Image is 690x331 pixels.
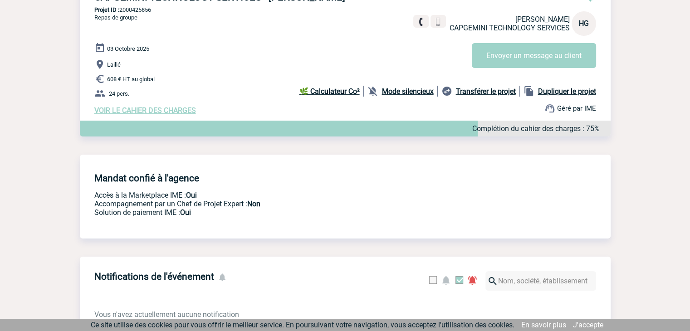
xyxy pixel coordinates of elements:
[91,321,514,329] span: Ce site utilise des cookies pour vous offrir le meilleur service. En poursuivant votre navigation...
[94,173,199,184] h4: Mandat confié à l'agence
[107,76,155,83] span: 608 € HT au global
[544,103,555,114] img: support.png
[557,104,596,112] span: Géré par IME
[417,18,425,26] img: fixe.png
[80,6,611,13] p: 2000425856
[382,87,434,96] b: Mode silencieux
[579,19,589,28] span: HG
[521,321,566,329] a: En savoir plus
[456,87,516,96] b: Transférer le projet
[94,208,471,217] p: Conformité aux process achat client, Prise en charge de la facturation, Mutualisation de plusieur...
[299,86,364,97] a: 🌿 Calculateur Co²
[94,310,239,319] span: Vous n'avez actuellement aucune notification
[109,90,129,97] span: 24 pers.
[107,45,149,52] span: 03 Octobre 2025
[299,87,360,96] b: 🌿 Calculateur Co²
[247,200,260,208] b: Non
[450,24,570,32] span: CAPGEMINI TECHNOLOGY SERVICES
[538,87,596,96] b: Dupliquer le projet
[180,208,191,217] b: Oui
[94,200,471,208] p: Prestation payante
[515,15,570,24] span: [PERSON_NAME]
[186,191,197,200] b: Oui
[107,61,121,68] span: Laillé
[434,18,442,26] img: portable.png
[94,6,119,13] b: Projet ID :
[94,106,196,115] a: VOIR LE CAHIER DES CHARGES
[94,191,471,200] p: Accès à la Marketplace IME :
[573,321,603,329] a: J'accepte
[524,86,534,97] img: file_copy-black-24dp.png
[94,14,137,21] span: Repas de groupe
[94,271,214,282] h4: Notifications de l'événement
[472,43,596,68] button: Envoyer un message au client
